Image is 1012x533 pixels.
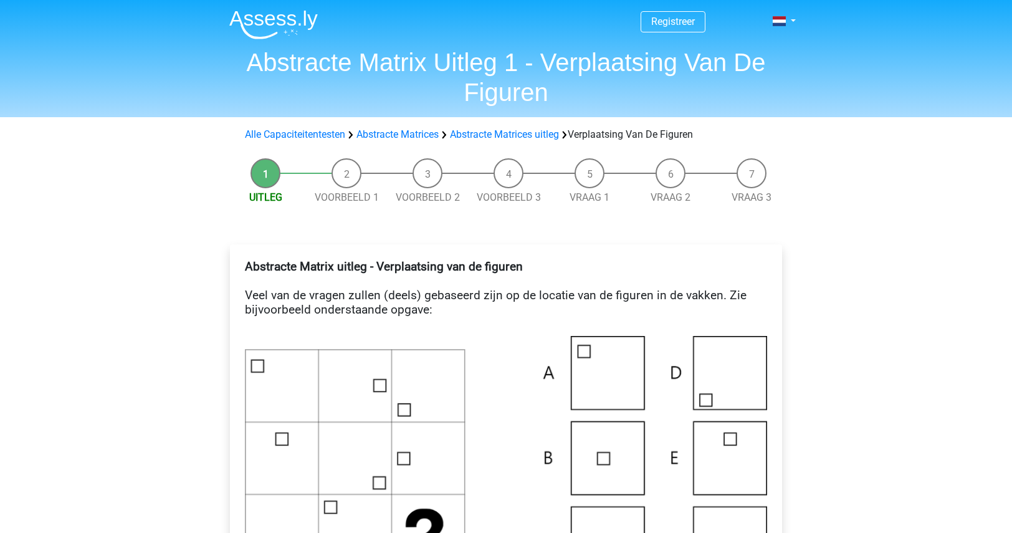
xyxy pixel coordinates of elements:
a: Voorbeeld 3 [477,191,541,203]
img: Assessly [229,10,318,39]
a: Vraag 3 [732,191,771,203]
a: Alle Capaciteitentesten [245,128,345,140]
div: Verplaatsing Van De Figuren [240,127,772,142]
a: Abstracte Matrices [356,128,439,140]
a: Voorbeeld 1 [315,191,379,203]
a: Voorbeeld 2 [396,191,460,203]
a: Vraag 1 [570,191,609,203]
a: Vraag 2 [651,191,690,203]
h1: Abstracte Matrix Uitleg 1 - Verplaatsing Van De Figuren [219,47,793,107]
a: Registreer [651,16,695,27]
a: Abstracte Matrices uitleg [450,128,559,140]
b: Abstracte Matrix uitleg - Verplaatsing van de figuren [245,259,523,274]
a: Uitleg [249,191,282,203]
h4: Veel van de vragen zullen (deels) gebaseerd zijn op de locatie van de figuren in de vakken. Zie b... [245,259,767,331]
